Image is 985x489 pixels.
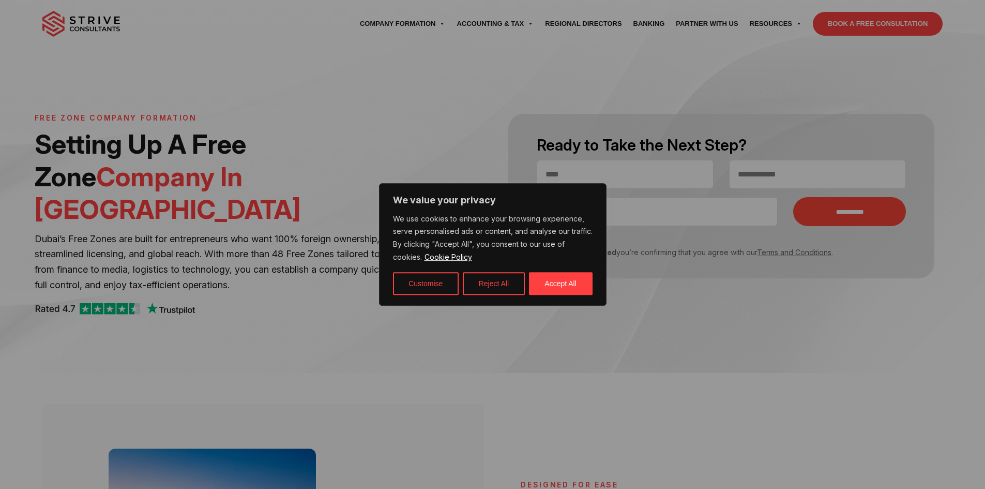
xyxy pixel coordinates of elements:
div: We value your privacy [379,183,607,306]
button: Customise [393,272,459,295]
p: We value your privacy [393,194,593,206]
button: Reject All [463,272,525,295]
button: Accept All [529,272,593,295]
p: We use cookies to enhance your browsing experience, serve personalised ads or content, and analys... [393,213,593,264]
a: Cookie Policy [424,252,473,262]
